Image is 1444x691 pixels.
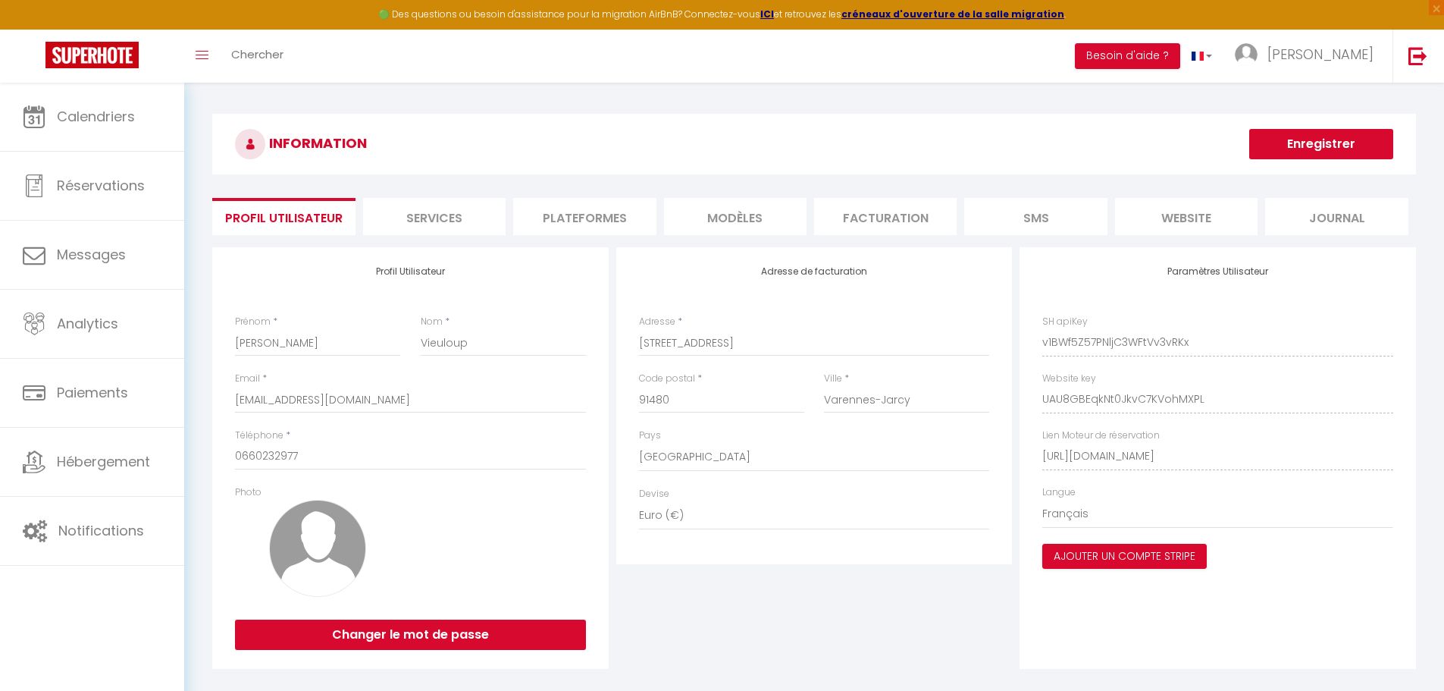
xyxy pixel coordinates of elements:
[269,500,366,597] img: avatar.png
[1042,485,1076,500] label: Langue
[57,383,128,402] span: Paiements
[824,372,842,386] label: Ville
[639,372,695,386] label: Code postal
[841,8,1064,20] a: créneaux d'ouverture de la salle migration
[760,8,774,20] a: ICI
[212,114,1416,174] h3: INFORMATION
[1042,372,1096,386] label: Website key
[57,176,145,195] span: Réservations
[814,198,957,235] li: Facturation
[235,485,262,500] label: Photo
[1265,198,1408,235] li: Journal
[220,30,295,83] a: Chercher
[231,46,283,62] span: Chercher
[1235,43,1258,66] img: ...
[1075,43,1180,69] button: Besoin d'aide ?
[1115,198,1258,235] li: website
[1223,30,1392,83] a: ... [PERSON_NAME]
[639,429,661,443] label: Pays
[1042,315,1088,329] label: SH apiKey
[235,315,271,329] label: Prénom
[664,198,807,235] li: MODÈLES
[639,266,990,277] h4: Adresse de facturation
[1042,266,1393,277] h4: Paramètres Utilisateur
[235,372,260,386] label: Email
[212,198,355,235] li: Profil Utilisateur
[57,452,150,471] span: Hébergement
[1267,45,1374,64] span: [PERSON_NAME]
[1408,46,1427,65] img: logout
[58,521,144,540] span: Notifications
[57,245,126,264] span: Messages
[1249,129,1393,159] button: Enregistrer
[1042,429,1160,443] label: Lien Moteur de réservation
[421,315,443,329] label: Nom
[45,42,139,68] img: Super Booking
[235,266,586,277] h4: Profil Utilisateur
[513,198,656,235] li: Plateformes
[57,314,118,333] span: Analytics
[964,198,1107,235] li: SMS
[235,620,586,650] button: Changer le mot de passe
[363,198,506,235] li: Services
[57,107,135,126] span: Calendriers
[235,429,283,443] label: Téléphone
[1042,544,1207,570] button: Ajouter un compte Stripe
[639,315,675,329] label: Adresse
[639,487,669,501] label: Devise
